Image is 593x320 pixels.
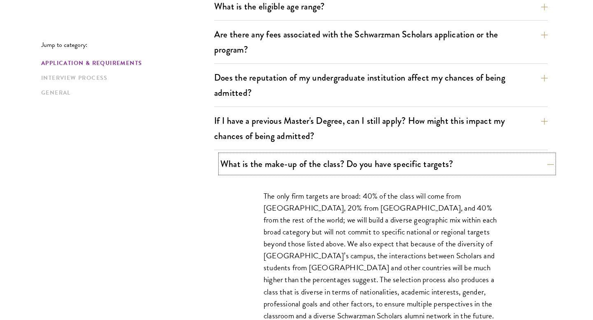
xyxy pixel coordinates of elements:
a: General [41,88,209,97]
button: Does the reputation of my undergraduate institution affect my chances of being admitted? [214,68,548,102]
a: Interview Process [41,74,209,82]
a: Application & Requirements [41,59,209,67]
button: Are there any fees associated with the Schwarzman Scholars application or the program? [214,25,548,59]
button: If I have a previous Master's Degree, can I still apply? How might this impact my chances of bein... [214,111,548,145]
p: Jump to category: [41,41,214,49]
button: What is the make-up of the class? Do you have specific targets? [220,155,554,173]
